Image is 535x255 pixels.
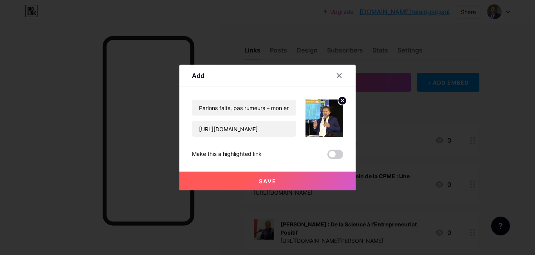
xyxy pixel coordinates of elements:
[192,100,296,116] input: Title
[192,121,296,137] input: URL
[192,150,262,159] div: Make this a highlighted link
[259,178,277,184] span: Save
[305,99,343,137] img: link_thumbnail
[179,172,356,190] button: Save
[192,71,204,80] div: Add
